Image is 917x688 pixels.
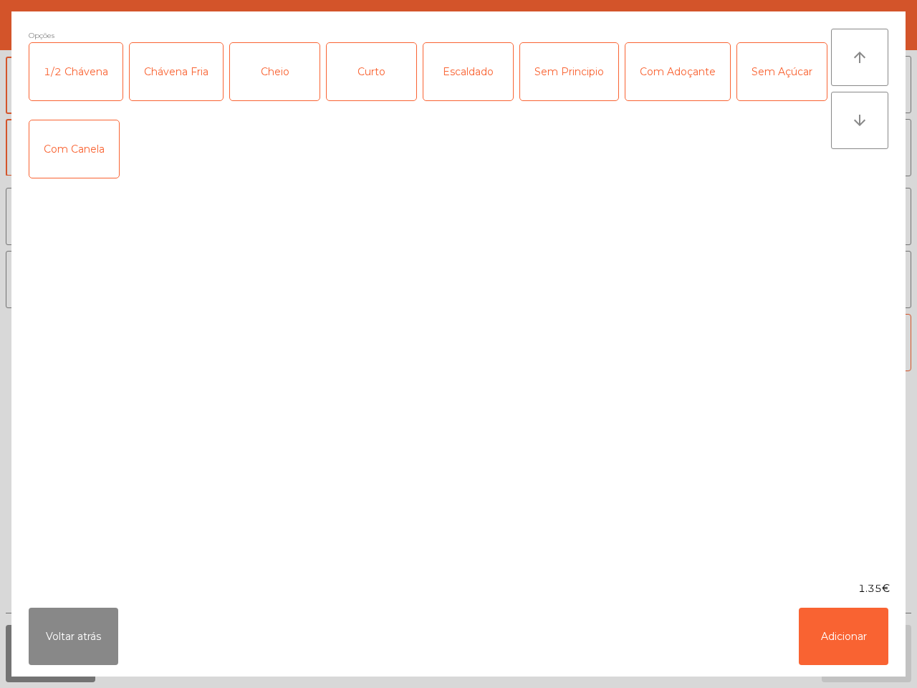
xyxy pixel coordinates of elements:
div: Curto [327,43,416,100]
div: Cheio [230,43,320,100]
div: Escaldado [423,43,513,100]
button: arrow_upward [831,29,888,86]
div: Chávena Fria [130,43,223,100]
i: arrow_downward [851,112,868,129]
button: Voltar atrás [29,608,118,665]
div: 1/2 Chávena [29,43,123,100]
div: Com Adoçante [625,43,730,100]
span: Opções [29,29,54,42]
button: arrow_downward [831,92,888,149]
div: Sem Principio [520,43,618,100]
i: arrow_upward [851,49,868,66]
div: Com Canela [29,120,119,178]
div: 1.35€ [11,581,906,596]
button: Adicionar [799,608,888,665]
div: Sem Açúcar [737,43,827,100]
